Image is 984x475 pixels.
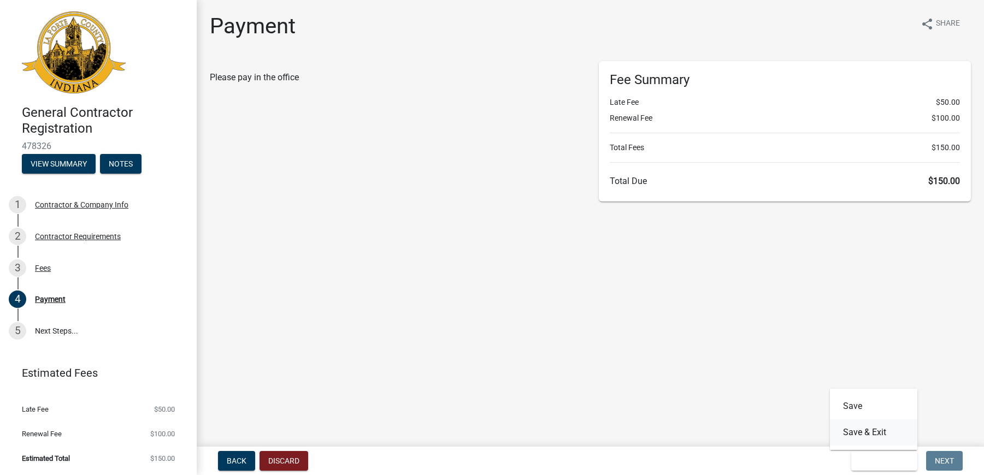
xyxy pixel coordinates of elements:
h1: Payment [210,13,296,39]
div: 5 [9,322,26,340]
h4: General Contractor Registration [22,105,188,136]
span: $150.00 [928,176,960,186]
li: Renewal Fee [610,112,961,124]
span: $100.00 [932,112,960,124]
h6: Fee Summary [610,72,961,88]
wm-modal-confirm: Summary [22,160,96,169]
span: Renewal Fee [22,430,62,437]
div: Payment [35,295,66,303]
li: Late Fee [610,97,961,108]
span: $150.00 [932,142,960,153]
span: 478326 [22,141,175,151]
button: Save & Exit [830,419,917,446]
button: Notes [100,154,142,174]
button: Back [218,451,255,471]
button: View Summary [22,154,96,174]
span: Share [936,17,960,31]
div: Save & Exit [830,389,917,450]
span: Late Fee [22,406,49,413]
span: Save & Exit [860,456,902,465]
div: Contractor Requirements [35,233,121,240]
span: Please pay in the office [210,72,299,82]
button: Save & Exit [851,451,917,471]
div: 3 [9,259,26,277]
div: Fees [35,264,51,272]
button: Next [926,451,963,471]
h6: Total Due [610,176,961,186]
img: La Porte County, Indiana [22,11,126,93]
button: shareShare [912,13,969,34]
i: share [921,17,934,31]
span: $100.00 [150,430,175,437]
span: $50.00 [154,406,175,413]
div: 4 [9,290,26,308]
wm-modal-confirm: Notes [100,160,142,169]
div: 1 [9,196,26,213]
li: Total Fees [610,142,961,153]
span: $50.00 [936,97,960,108]
span: Next [935,456,954,465]
button: Discard [260,451,308,471]
button: Save [830,393,917,419]
div: Contractor & Company Info [35,201,128,209]
span: Estimated Total [22,455,70,462]
div: 2 [9,228,26,245]
span: $150.00 [150,455,175,462]
span: Back [227,456,246,465]
a: Estimated Fees [9,362,179,384]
